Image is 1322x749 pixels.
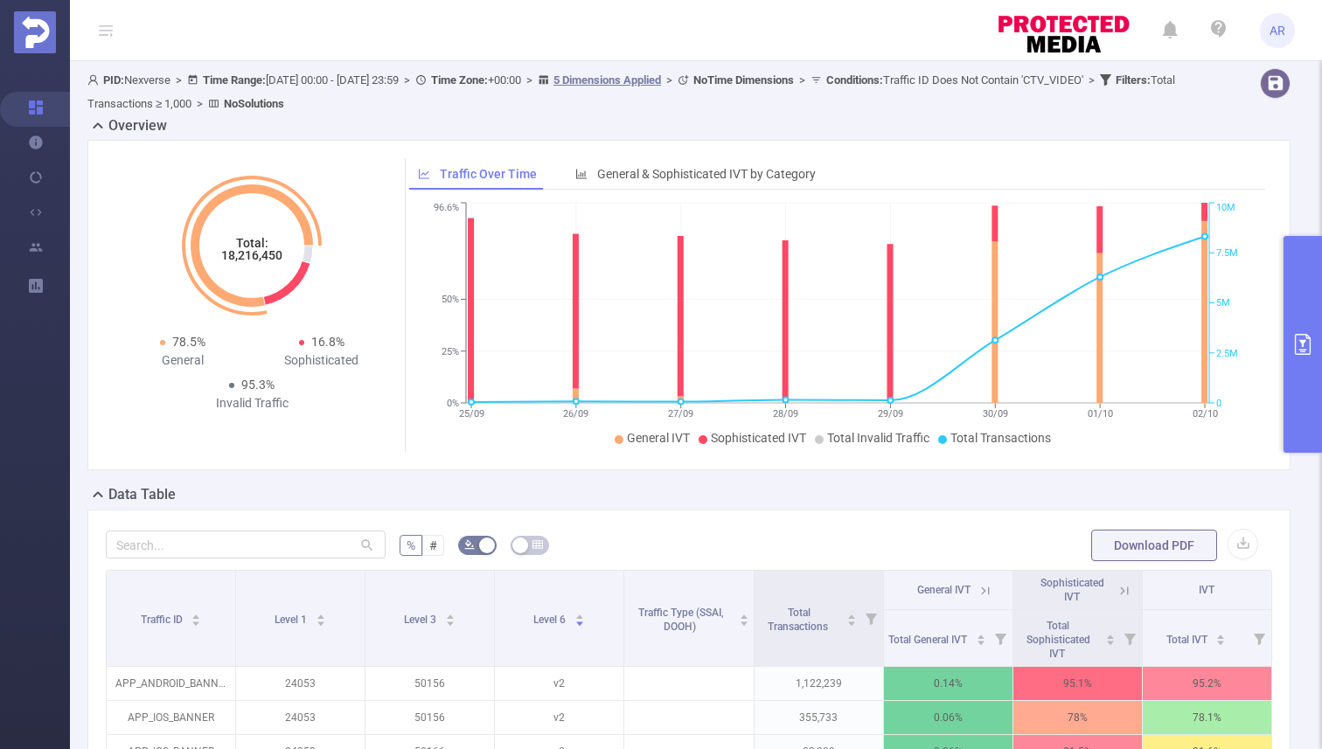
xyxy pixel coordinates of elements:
[553,73,661,87] u: 5 Dimensions Applied
[108,115,167,136] h2: Overview
[1117,610,1142,666] i: Filter menu
[988,610,1012,666] i: Filter menu
[563,408,588,420] tspan: 26/09
[1013,667,1142,700] p: 95.1%
[447,398,459,409] tspan: 0%
[846,612,856,617] i: icon: caret-up
[976,632,985,637] i: icon: caret-up
[236,701,365,734] p: 24053
[739,612,748,617] i: icon: caret-up
[87,73,1175,110] span: Nexverse [DATE] 00:00 - [DATE] 23:59 +00:00
[365,701,494,734] p: 50156
[532,539,543,550] i: icon: table
[1192,408,1217,420] tspan: 02/10
[597,167,816,181] span: General & Sophisticated IVT by Category
[575,612,585,617] i: icon: caret-up
[191,619,201,624] i: icon: caret-down
[755,701,883,734] p: 355,733
[1247,610,1271,666] i: Filter menu
[773,408,798,420] tspan: 28/09
[431,73,488,87] b: Time Zone:
[1105,632,1115,637] i: icon: caret-up
[877,408,902,420] tspan: 29/09
[442,295,459,306] tspan: 50%
[627,431,690,445] span: General IVT
[311,335,344,349] span: 16.8%
[275,614,310,626] span: Level 1
[434,203,459,214] tspan: 96.6%
[446,619,456,624] i: icon: caret-down
[575,619,585,624] i: icon: caret-down
[429,538,437,552] span: #
[1013,701,1142,734] p: 78%
[1105,638,1115,643] i: icon: caret-down
[1215,632,1226,642] div: Sort
[1270,13,1285,48] span: AR
[183,394,322,413] div: Invalid Traffic
[1143,667,1271,700] p: 95.2%
[884,701,1012,734] p: 0.06%
[1087,408,1112,420] tspan: 01/10
[221,248,282,262] tspan: 18,216,450
[103,73,124,87] b: PID:
[739,619,748,624] i: icon: caret-down
[739,612,749,622] div: Sort
[1026,620,1090,660] span: Total Sophisticated IVT
[399,73,415,87] span: >
[668,408,693,420] tspan: 27/09
[533,614,568,626] span: Level 6
[982,408,1007,420] tspan: 30/09
[1091,530,1217,561] button: Download PDF
[1143,701,1271,734] p: 78.1%
[495,701,623,734] p: v2
[826,73,883,87] b: Conditions :
[768,607,831,633] span: Total Transactions
[241,378,275,392] span: 95.3%
[976,638,985,643] i: icon: caret-down
[976,632,986,642] div: Sort
[317,612,326,617] i: icon: caret-up
[1216,348,1238,359] tspan: 2.5M
[418,168,430,180] i: icon: line-chart
[1216,632,1226,637] i: icon: caret-up
[113,351,252,370] div: General
[846,619,856,624] i: icon: caret-down
[1216,247,1238,259] tspan: 7.5M
[317,619,326,624] i: icon: caret-down
[1040,577,1104,603] span: Sophisticated IVT
[407,538,415,552] span: %
[1216,638,1226,643] i: icon: caret-down
[316,612,326,622] div: Sort
[141,614,185,626] span: Traffic ID
[711,431,806,445] span: Sophisticated IVT
[755,667,883,700] p: 1,122,239
[464,539,475,550] i: icon: bg-colors
[859,571,883,666] i: Filter menu
[203,73,266,87] b: Time Range:
[575,168,588,180] i: icon: bar-chart
[1105,632,1116,642] div: Sort
[172,335,205,349] span: 78.5%
[1216,203,1235,214] tspan: 10M
[1216,398,1221,409] tspan: 0
[846,612,857,622] div: Sort
[661,73,678,87] span: >
[252,351,391,370] div: Sophisticated
[87,74,103,86] i: icon: user
[107,701,235,734] p: APP_IOS_BANNER
[458,408,484,420] tspan: 25/09
[1166,634,1210,646] span: Total IVT
[794,73,811,87] span: >
[440,167,537,181] span: Traffic Over Time
[888,634,970,646] span: Total General IVT
[950,431,1051,445] span: Total Transactions
[404,614,439,626] span: Level 3
[1199,584,1214,596] span: IVT
[1116,73,1151,87] b: Filters :
[191,97,208,110] span: >
[170,73,187,87] span: >
[446,612,456,617] i: icon: caret-up
[191,612,201,622] div: Sort
[106,531,386,558] input: Search...
[826,73,1083,87] span: Traffic ID Does Not Contain 'CTV_VIDEO'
